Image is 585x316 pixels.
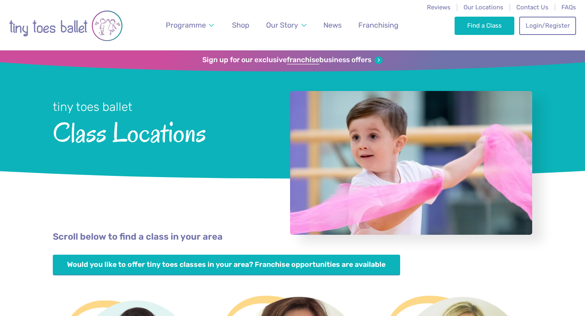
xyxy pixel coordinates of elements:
a: Franchising [355,16,402,35]
a: Our Story [262,16,310,35]
a: Reviews [427,4,451,11]
a: Would you like to offer tiny toes classes in your area? Franchise opportunities are available [53,255,400,275]
a: FAQs [561,4,576,11]
a: Our Locations [464,4,503,11]
span: Our Story [266,21,298,29]
small: tiny toes ballet [53,100,132,114]
img: tiny toes ballet [9,5,123,46]
span: Programme [166,21,206,29]
a: Sign up for our exclusivefranchisebusiness offers [202,56,382,65]
span: Franchising [358,21,399,29]
span: Class Locations [53,115,269,148]
a: Login/Register [519,17,576,35]
a: Shop [228,16,253,35]
a: News [320,16,345,35]
a: Contact Us [516,4,548,11]
a: Programme [162,16,218,35]
span: News [323,21,342,29]
p: Scroll below to find a class in your area [53,231,532,243]
strong: franchise [287,56,319,65]
a: Find a Class [455,17,514,35]
span: Shop [232,21,249,29]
